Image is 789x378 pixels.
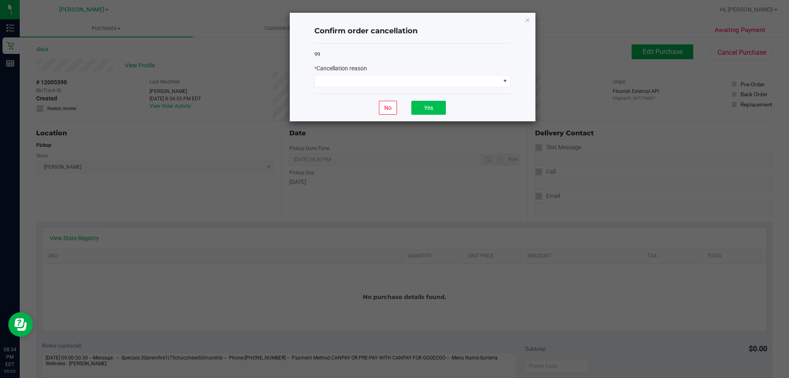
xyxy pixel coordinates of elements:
button: Close [525,15,531,25]
iframe: Resource center [8,312,33,337]
h4: Confirm order cancellation [314,26,511,37]
span: Cancellation reason [316,65,367,72]
button: Yes [411,101,446,115]
button: No [379,101,397,115]
span: 99 [314,51,320,57]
